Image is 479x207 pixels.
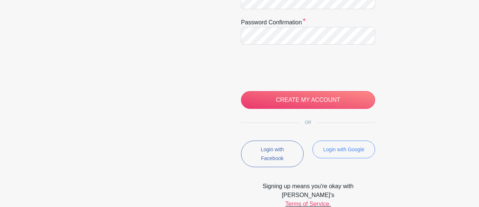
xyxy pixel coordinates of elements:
[323,146,364,152] small: Login with Google
[241,18,306,27] label: Password confirmation
[285,201,331,207] a: Terms of Service.
[241,141,304,167] button: Login with Facebook
[241,91,375,109] input: CREATE MY ACCOUNT
[312,141,375,158] button: Login with Google
[237,182,380,200] span: Signing up means you're okay with [PERSON_NAME]'s
[261,146,284,161] small: Login with Facebook
[299,120,317,125] span: OR
[241,54,353,82] iframe: reCAPTCHA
